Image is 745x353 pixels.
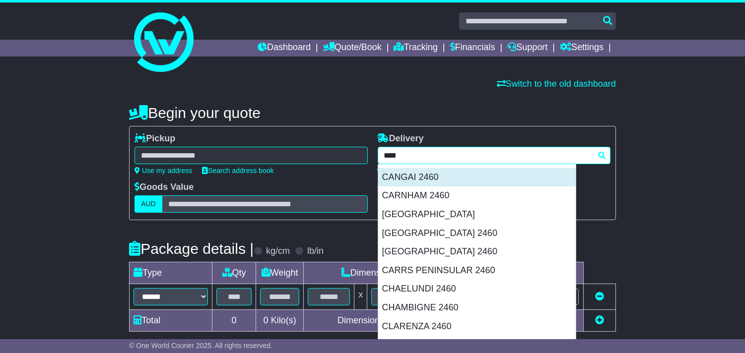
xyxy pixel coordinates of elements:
label: Delivery [378,133,424,144]
label: Pickup [135,133,175,144]
a: Tracking [394,40,438,57]
a: Search address book [202,167,273,175]
td: Dimensions (L x W x H) [304,262,482,284]
td: Qty [212,262,256,284]
span: 0 [264,315,269,325]
a: Remove this item [595,292,604,301]
label: kg/cm [266,246,290,257]
a: Dashboard [258,40,311,57]
td: Dimensions in Centimetre(s) [304,310,482,332]
td: Type [130,262,212,284]
div: CHAELUNDI 2460 [378,280,576,298]
h4: Begin your quote [129,105,616,121]
label: AUD [135,195,162,213]
div: CANGAI 2460 [378,168,576,187]
typeahead: Please provide city [378,147,610,164]
h4: Package details | [129,240,254,257]
a: Add new item [595,315,604,325]
div: [GEOGRAPHIC_DATA] 2460 [378,224,576,243]
div: CARRS PENINSULAR 2460 [378,261,576,280]
div: CHAMBIGNE 2460 [378,298,576,317]
a: Support [507,40,547,57]
td: 0 [212,310,256,332]
a: Quote/Book [323,40,382,57]
div: [GEOGRAPHIC_DATA] 2460 [378,242,576,261]
label: lb/in [307,246,324,257]
td: Total [130,310,212,332]
a: Use my address [135,167,192,175]
div: [GEOGRAPHIC_DATA] [378,205,576,224]
div: CARNHAM 2460 [378,186,576,205]
a: Switch to the old dashboard [497,79,616,89]
td: Weight [256,262,304,284]
div: CLARENZA 2460 [378,317,576,336]
td: Kilo(s) [256,310,304,332]
label: Goods Value [135,182,194,193]
a: Financials [450,40,495,57]
td: x [354,284,367,310]
span: © One World Courier 2025. All rights reserved. [129,342,272,350]
a: Settings [560,40,604,57]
